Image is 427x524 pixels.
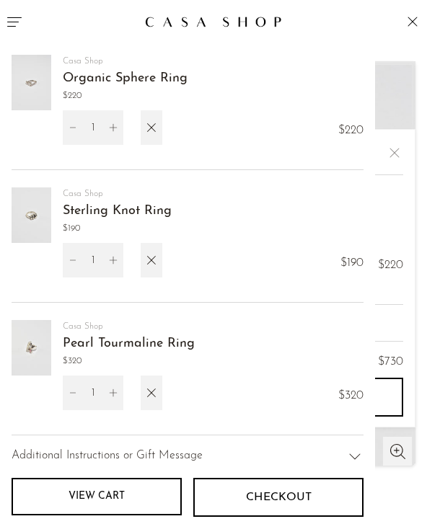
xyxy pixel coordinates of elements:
div: Additional Instructions or Gift Message [12,435,364,477]
span: Checkout [246,491,312,505]
button: Decrement [63,243,83,277]
a: Sterling Knot Ring [63,205,172,218]
a: Pearl Tourmaline Ring [63,337,195,350]
img: Pearl Tourmaline Ring [12,320,51,376]
button: Checkout [193,478,364,517]
span: Additional Instructions or Gift Message [12,447,203,466]
span: $220 [63,89,188,103]
button: Increment [103,243,123,277]
input: Quantity [83,110,103,145]
a: View cart [12,478,182,515]
span: $220 [338,122,364,141]
button: Increment [103,376,123,410]
span: $730 [378,356,403,368]
img: Sterling Knot Ring [12,187,51,243]
span: $220 [378,257,403,275]
span: $320 [63,355,195,368]
input: Quantity [83,243,103,277]
button: Decrement [63,110,83,145]
span: $190 [63,222,172,236]
a: Casa Shop [63,57,103,66]
img: Organic Sphere Ring [12,55,51,110]
a: Casa Shop [63,322,103,331]
button: Increment [103,110,123,145]
input: Quantity [83,376,103,410]
button: Close [386,144,403,161]
span: $320 [338,387,364,406]
a: Casa Shop [63,190,103,198]
button: Decrement [63,376,83,410]
span: $190 [340,254,364,273]
a: Organic Sphere Ring [63,72,188,85]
